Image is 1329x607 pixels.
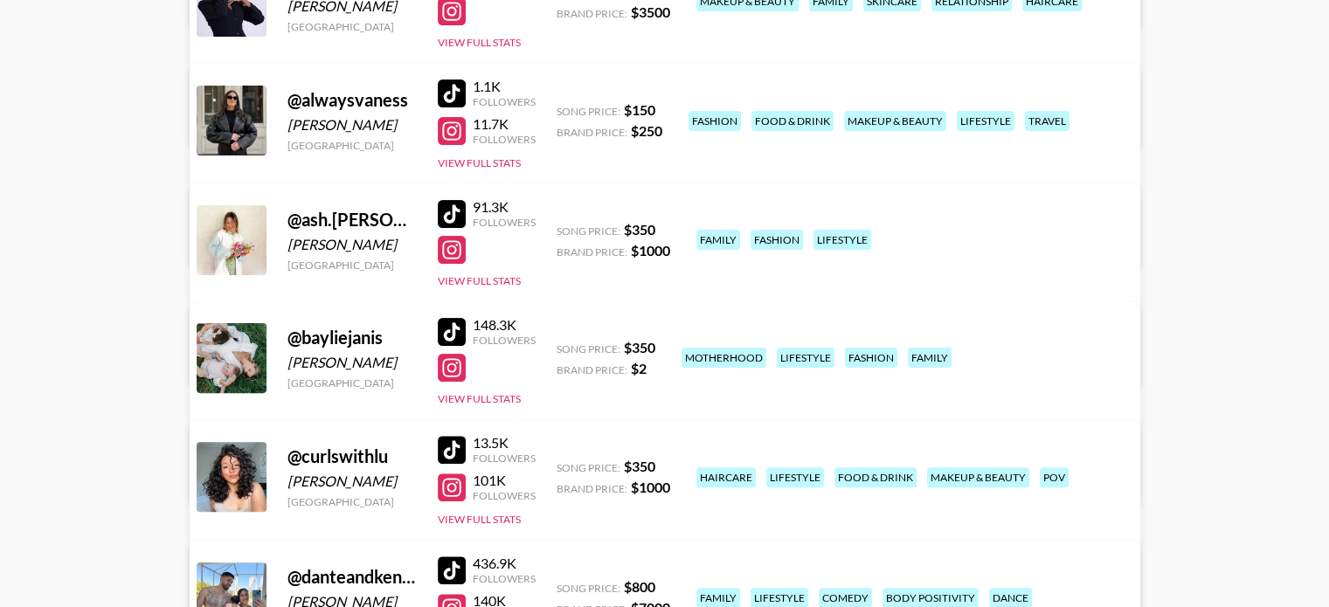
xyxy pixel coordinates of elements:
[473,434,536,452] div: 13.5K
[557,245,627,259] span: Brand Price:
[957,111,1014,131] div: lifestyle
[287,20,417,33] div: [GEOGRAPHIC_DATA]
[287,236,417,253] div: [PERSON_NAME]
[287,566,417,588] div: @ danteandkenzie
[287,139,417,152] div: [GEOGRAPHIC_DATA]
[287,472,417,490] div: [PERSON_NAME]
[473,452,536,465] div: Followers
[287,354,417,371] div: [PERSON_NAME]
[751,230,803,250] div: fashion
[777,348,834,368] div: lifestyle
[287,89,417,111] div: @ alwaysvaness
[473,472,536,489] div: 101K
[908,348,952,368] div: family
[624,458,655,474] strong: $ 350
[287,495,417,508] div: [GEOGRAPHIC_DATA]
[438,36,521,49] button: View Full Stats
[696,467,756,487] div: haircare
[438,513,521,526] button: View Full Stats
[813,230,871,250] div: lifestyle
[844,111,946,131] div: makeup & beauty
[473,95,536,108] div: Followers
[1025,111,1069,131] div: travel
[287,116,417,134] div: [PERSON_NAME]
[624,578,655,595] strong: $ 800
[557,461,620,474] span: Song Price:
[287,209,417,231] div: @ ash.[PERSON_NAME]
[696,230,740,250] div: family
[557,7,627,20] span: Brand Price:
[834,467,917,487] div: food & drink
[287,376,417,390] div: [GEOGRAPHIC_DATA]
[557,126,627,139] span: Brand Price:
[287,259,417,272] div: [GEOGRAPHIC_DATA]
[557,342,620,355] span: Song Price:
[557,363,627,376] span: Brand Price:
[473,216,536,229] div: Followers
[845,348,897,368] div: fashion
[557,105,620,118] span: Song Price:
[438,156,521,169] button: View Full Stats
[631,242,670,259] strong: $ 1000
[557,482,627,495] span: Brand Price:
[624,339,655,355] strong: $ 350
[631,122,662,139] strong: $ 250
[473,555,536,572] div: 436.9K
[631,360,647,376] strong: $ 2
[631,479,670,495] strong: $ 1000
[473,316,536,334] div: 148.3K
[287,445,417,467] div: @ curlswithlu
[473,572,536,585] div: Followers
[473,115,536,133] div: 11.7K
[624,101,655,118] strong: $ 150
[287,327,417,348] div: @ bayliejanis
[473,78,536,95] div: 1.1K
[766,467,824,487] div: lifestyle
[557,224,620,238] span: Song Price:
[438,274,521,287] button: View Full Stats
[1040,467,1069,487] div: pov
[927,467,1029,487] div: makeup & beauty
[624,221,655,238] strong: $ 350
[631,3,670,20] strong: $ 3500
[438,392,521,405] button: View Full Stats
[689,111,741,131] div: fashion
[473,198,536,216] div: 91.3K
[557,582,620,595] span: Song Price:
[751,111,834,131] div: food & drink
[682,348,766,368] div: motherhood
[473,133,536,146] div: Followers
[473,489,536,502] div: Followers
[473,334,536,347] div: Followers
